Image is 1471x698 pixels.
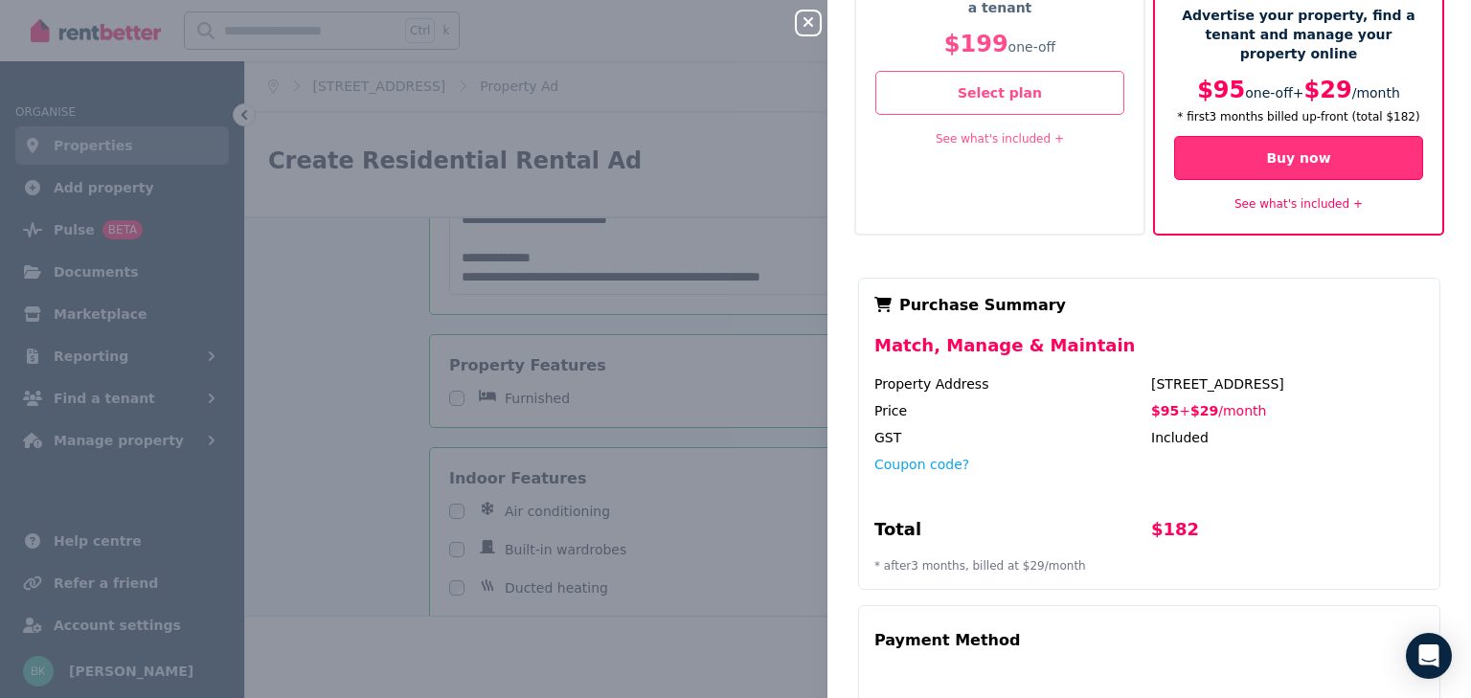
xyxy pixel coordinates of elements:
[1174,109,1423,124] p: * first 3 month s billed up-front (total $182 )
[874,621,1020,660] div: Payment Method
[1190,403,1218,418] span: $29
[1008,39,1056,55] span: one-off
[874,558,1424,574] p: * after 3 month s, billed at $29 / month
[874,455,969,474] button: Coupon code?
[1174,6,1423,63] p: Advertise your property, find a tenant and manage your property online
[1234,197,1363,211] a: See what's included +
[944,31,1008,57] span: $199
[936,132,1064,146] a: See what's included +
[874,516,1147,551] div: Total
[1151,516,1424,551] div: $182
[1245,85,1293,101] span: one-off
[874,428,1147,447] div: GST
[1304,77,1352,103] span: $29
[875,71,1124,115] button: Select plan
[874,401,1147,420] div: Price
[874,374,1147,394] div: Property Address
[874,332,1424,374] div: Match, Manage & Maintain
[1197,77,1245,103] span: $95
[1218,403,1266,418] span: / month
[1179,403,1190,418] span: +
[1174,136,1423,180] button: Buy now
[1406,633,1452,679] div: Open Intercom Messenger
[1151,403,1179,418] span: $95
[1293,85,1304,101] span: +
[1151,374,1424,394] div: [STREET_ADDRESS]
[874,294,1424,317] div: Purchase Summary
[1151,428,1424,447] div: Included
[1352,85,1400,101] span: / month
